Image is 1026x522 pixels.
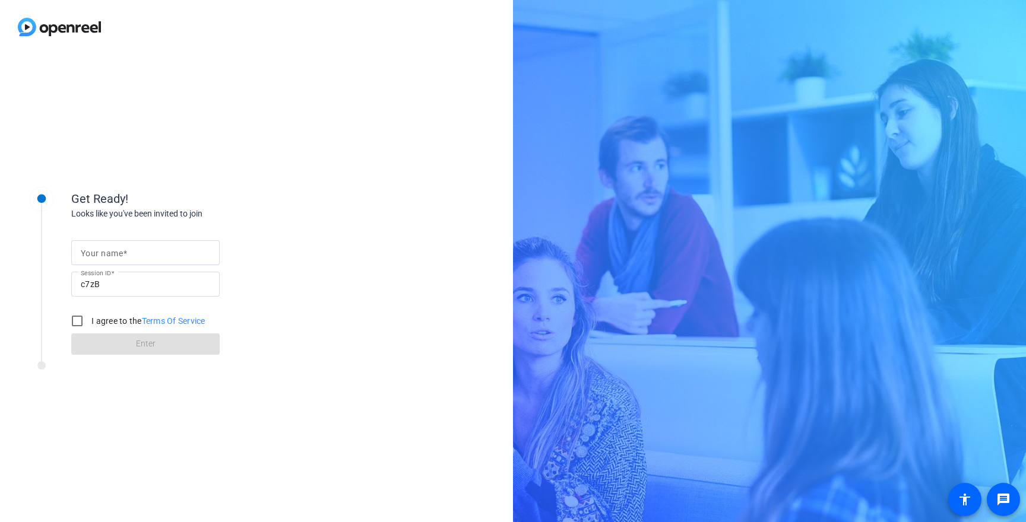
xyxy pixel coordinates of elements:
[71,190,309,208] div: Get Ready!
[996,492,1011,507] mat-icon: message
[71,208,309,220] div: Looks like you've been invited to join
[89,315,205,327] label: I agree to the
[142,316,205,326] a: Terms Of Service
[81,269,111,276] mat-label: Session ID
[81,249,123,258] mat-label: Your name
[958,492,972,507] mat-icon: accessibility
